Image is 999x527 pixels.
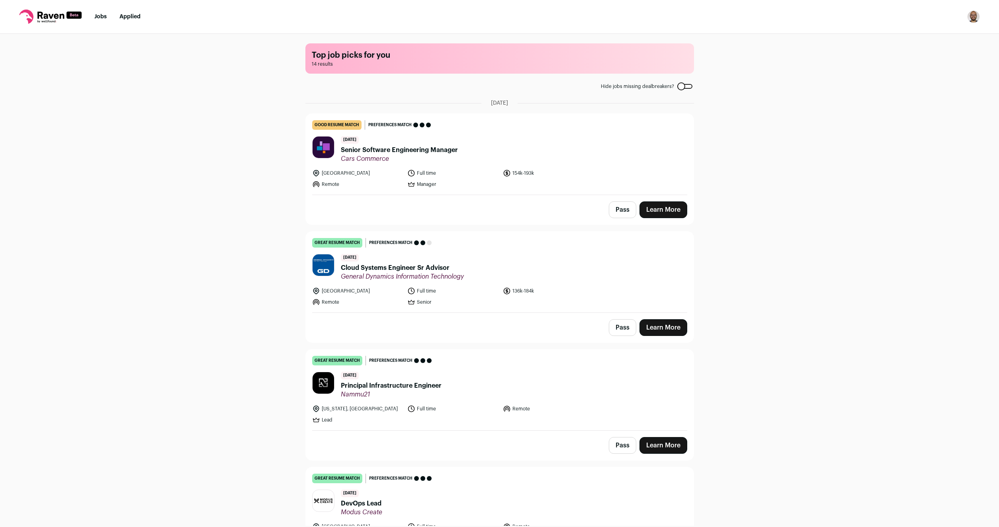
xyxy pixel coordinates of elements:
span: DevOps Lead [341,499,382,508]
span: Preferences match [369,474,413,482]
h1: Top job picks for you [312,50,688,61]
button: Pass [609,319,636,336]
a: Learn More [639,437,687,454]
li: [GEOGRAPHIC_DATA] [312,169,403,177]
li: Manager [407,180,498,188]
div: great resume match [312,474,362,483]
a: great resume match Preferences match [DATE] Principal Infrastructure Engineer Nammu21 [US_STATE],... [306,349,694,430]
a: great resume match Preferences match [DATE] Cloud Systems Engineer Sr Advisor General Dynamics In... [306,232,694,312]
li: Remote [312,180,403,188]
a: Learn More [639,201,687,218]
div: great resume match [312,238,362,248]
span: Preferences match [368,121,412,129]
img: 6a79e6f09283e1bafe4ca869cf7b302e29b0faa48023463420351e56f5c389d1.jpg [313,137,334,158]
li: Full time [407,169,498,177]
span: Hide jobs missing dealbreakers? [601,83,674,90]
img: b7d1039dab99821a620efb55549bbaded13eaaf987d736ac0c37fc23a4b8527d [313,497,334,505]
a: Applied [119,14,141,20]
span: 14 results [312,61,688,67]
button: Pass [609,201,636,218]
div: great resume match [312,356,362,365]
span: Cloud Systems Engineer Sr Advisor [341,263,464,273]
img: 7098a913261df8d2274cdfa9dad8791cafd2cb6a624434262761050cd236553a.jpg [313,372,334,394]
span: [DATE] [341,136,359,144]
span: Preferences match [369,239,413,247]
div: good resume match [312,120,362,130]
a: Learn More [639,319,687,336]
button: Pass [609,437,636,454]
span: Modus Create [341,508,382,516]
span: [DATE] [341,490,359,497]
span: [DATE] [341,254,359,262]
li: 154k-193k [503,169,594,177]
li: Senior [407,298,498,306]
li: Lead [312,416,403,424]
li: Remote [312,298,403,306]
li: Full time [407,405,498,413]
img: 6cf546ce83ea7b94c4127dff470c70d64330655ca2dc68fd467d27a0a02c2d91 [313,254,334,276]
img: 12047615-medium_jpg [967,10,980,23]
li: [GEOGRAPHIC_DATA] [312,287,403,295]
li: 136k-184k [503,287,594,295]
span: [DATE] [341,372,359,379]
span: Cars Commerce [341,155,458,163]
button: Open dropdown [967,10,980,23]
span: Nammu21 [341,390,442,398]
span: General Dynamics Information Technology [341,273,464,281]
span: Preferences match [369,357,413,365]
li: [US_STATE], [GEOGRAPHIC_DATA] [312,405,403,413]
span: [DATE] [491,99,508,107]
a: Jobs [94,14,107,20]
span: Principal Infrastructure Engineer [341,381,442,390]
li: Remote [503,405,594,413]
li: Full time [407,287,498,295]
span: Senior Software Engineering Manager [341,145,458,155]
a: good resume match Preferences match [DATE] Senior Software Engineering Manager Cars Commerce [GEO... [306,114,694,195]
